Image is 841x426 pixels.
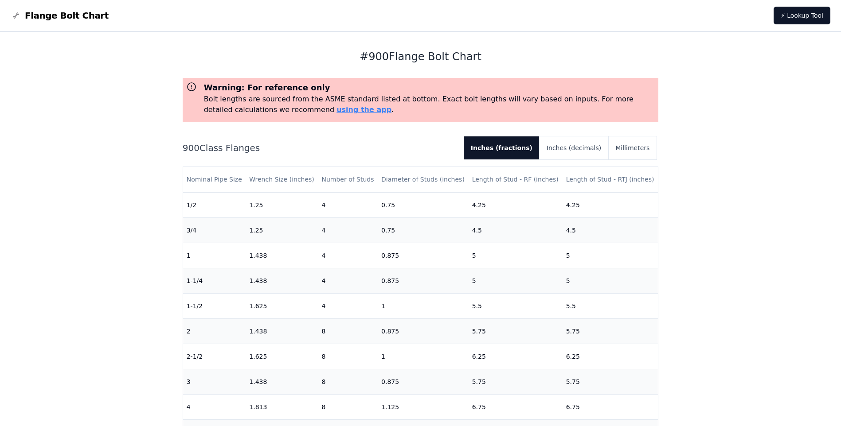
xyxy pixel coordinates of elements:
[378,344,469,369] td: 1
[378,192,469,217] td: 0.75
[246,217,318,243] td: 1.25
[378,318,469,344] td: 0.875
[318,394,378,419] td: 8
[318,192,378,217] td: 4
[246,394,318,419] td: 1.813
[183,217,246,243] td: 3/4
[336,105,391,114] a: using the app
[318,167,378,192] th: Number of Studs
[378,394,469,419] td: 1.125
[469,369,563,394] td: 5.75
[183,142,457,154] h2: 900 Class Flanges
[11,9,109,22] a: Flange Bolt Chart LogoFlange Bolt Chart
[246,344,318,369] td: 1.625
[469,344,563,369] td: 6.25
[318,369,378,394] td: 8
[563,318,658,344] td: 5.75
[563,192,658,217] td: 4.25
[464,136,540,159] button: Inches (fractions)
[183,369,246,394] td: 3
[183,394,246,419] td: 4
[183,318,246,344] td: 2
[469,192,563,217] td: 4.25
[469,243,563,268] td: 5
[378,217,469,243] td: 0.75
[378,293,469,318] td: 1
[563,243,658,268] td: 5
[563,293,658,318] td: 5.5
[563,344,658,369] td: 6.25
[563,369,658,394] td: 5.75
[318,344,378,369] td: 8
[183,192,246,217] td: 1/2
[183,268,246,293] td: 1-1/4
[378,167,469,192] th: Diameter of Studs (inches)
[318,318,378,344] td: 8
[563,268,658,293] td: 5
[774,7,830,24] a: ⚡ Lookup Tool
[469,167,563,192] th: Length of Stud - RF (inches)
[469,318,563,344] td: 5.75
[204,94,655,115] p: Bolt lengths are sourced from the ASME standard listed at bottom. Exact bolt lengths will vary ba...
[246,293,318,318] td: 1.625
[183,167,246,192] th: Nominal Pipe Size
[11,10,21,21] img: Flange Bolt Chart Logo
[540,136,608,159] button: Inches (decimals)
[318,217,378,243] td: 4
[563,217,658,243] td: 4.5
[246,268,318,293] td: 1.438
[469,217,563,243] td: 4.5
[563,394,658,419] td: 6.75
[246,369,318,394] td: 1.438
[318,268,378,293] td: 4
[469,268,563,293] td: 5
[246,318,318,344] td: 1.438
[318,243,378,268] td: 4
[246,167,318,192] th: Wrench Size (inches)
[183,344,246,369] td: 2-1/2
[378,369,469,394] td: 0.875
[563,167,658,192] th: Length of Stud - RTJ (inches)
[25,9,109,22] span: Flange Bolt Chart
[183,50,659,64] h1: # 900 Flange Bolt Chart
[608,136,657,159] button: Millimeters
[246,192,318,217] td: 1.25
[378,268,469,293] td: 0.875
[246,243,318,268] td: 1.438
[469,293,563,318] td: 5.5
[318,293,378,318] td: 4
[183,293,246,318] td: 1-1/2
[183,243,246,268] td: 1
[378,243,469,268] td: 0.875
[469,394,563,419] td: 6.75
[204,81,655,94] h3: Warning: For reference only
